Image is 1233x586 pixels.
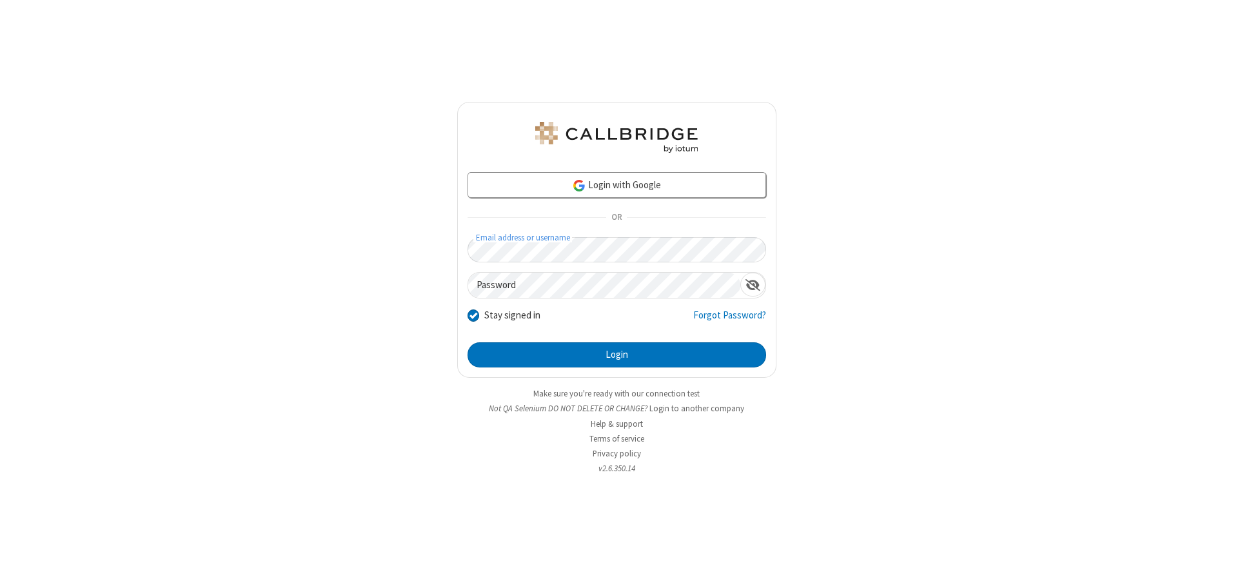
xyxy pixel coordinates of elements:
input: Password [468,273,740,298]
a: Login with Google [468,172,766,198]
span: OR [606,209,627,227]
label: Stay signed in [484,308,540,323]
a: Help & support [591,418,643,429]
img: google-icon.png [572,179,586,193]
li: v2.6.350.14 [457,462,776,474]
button: Login [468,342,766,368]
a: Make sure you're ready with our connection test [533,388,700,399]
a: Terms of service [589,433,644,444]
a: Privacy policy [593,448,641,459]
div: Show password [740,273,765,297]
button: Login to another company [649,402,744,415]
li: Not QA Selenium DO NOT DELETE OR CHANGE? [457,402,776,415]
a: Forgot Password? [693,308,766,333]
input: Email address or username [468,237,766,262]
img: QA Selenium DO NOT DELETE OR CHANGE [533,122,700,153]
